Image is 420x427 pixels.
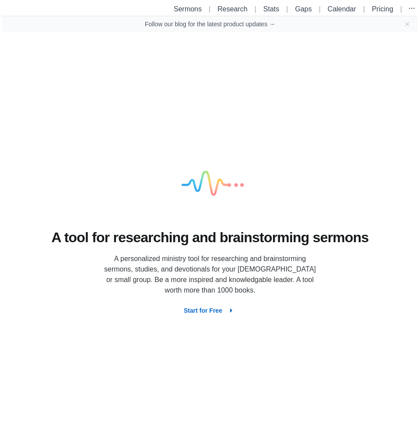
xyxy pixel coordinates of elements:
[145,20,275,28] a: Follow our blog for the latest product updates →
[52,228,369,247] h1: A tool for researching and brainstorming sermons
[283,4,291,14] li: |
[315,4,324,14] li: |
[397,4,406,14] li: |
[328,5,356,13] a: Calendar
[263,5,279,13] a: Stats
[177,303,243,318] button: Start for Free
[174,5,202,13] a: Sermons
[372,5,393,13] a: Pricing
[404,21,411,28] button: Close banner
[251,4,260,14] li: |
[295,5,311,13] a: Gaps
[177,307,243,314] a: Start for Free
[360,4,368,14] li: |
[217,5,247,13] a: Research
[166,141,254,228] img: logo
[101,254,319,296] p: A personalized ministry tool for researching and brainstorming sermons, studies, and devotionals ...
[205,4,214,14] li: |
